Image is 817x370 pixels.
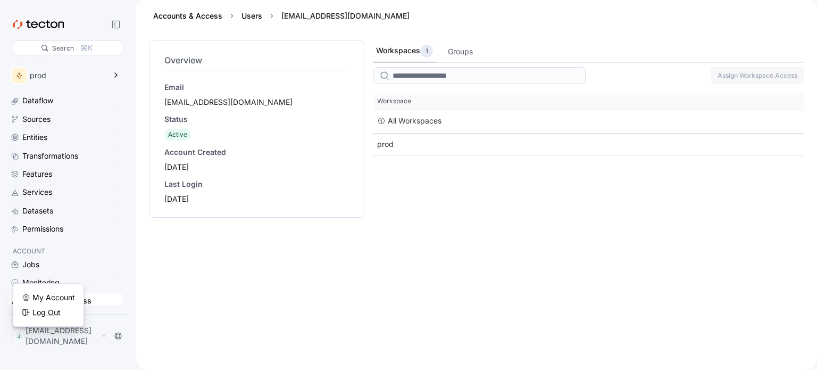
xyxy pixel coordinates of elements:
div: J [15,330,23,342]
div: [DATE] [164,162,349,172]
div: [EMAIL_ADDRESS][DOMAIN_NAME] [277,11,414,21]
div: My Account [32,292,75,303]
div: Jobs [22,259,39,270]
p: [EMAIL_ADDRESS][DOMAIN_NAME] [26,325,99,347]
h4: Overview [164,54,349,67]
div: Sources [22,113,51,125]
span: Workspace [377,97,411,105]
span: Assign Workspace Access [718,68,797,84]
div: Datasets [22,205,53,217]
a: My Account [22,292,75,303]
div: Groups [448,46,473,57]
a: Accounts & Access [9,293,122,309]
div: Features [22,168,52,180]
div: [EMAIL_ADDRESS][DOMAIN_NAME] [164,97,349,108]
div: Status [164,114,349,125]
div: Log Out [32,307,61,318]
div: prod [30,72,105,79]
a: Monitoring [9,275,122,291]
div: Entities [22,131,47,143]
a: Services [9,184,122,200]
div: prod [373,134,804,155]
a: Accounts & Access [153,11,222,20]
div: ⌘K [80,42,93,54]
a: Permissions [9,221,122,237]
a: Transformations [9,148,122,164]
a: Jobs [9,257,122,273]
div: Permissions [22,223,63,235]
div: Services [22,186,52,198]
div: Monitoring [22,277,60,289]
div: Workspaces [376,45,433,57]
a: Dataflow [9,93,122,109]
a: Log Out [22,307,75,318]
p: 1 [426,46,428,56]
div: All Workspaces [388,114,441,127]
div: Search⌘K [13,40,123,55]
div: Account Created [164,147,349,158]
a: Datasets [9,203,122,219]
a: Users [241,11,262,20]
span: Active [168,130,187,138]
div: Email [164,82,349,93]
p: ACCOUNT [13,246,118,257]
div: [DATE] [164,194,349,204]
button: Assign Workspace Access [711,67,804,84]
a: Sources [9,111,122,127]
a: Features [9,166,122,182]
div: Dataflow [22,95,53,106]
div: Last Login [164,179,349,190]
a: Entities [9,129,122,145]
div: Transformations [22,150,78,162]
div: Search [52,43,74,53]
